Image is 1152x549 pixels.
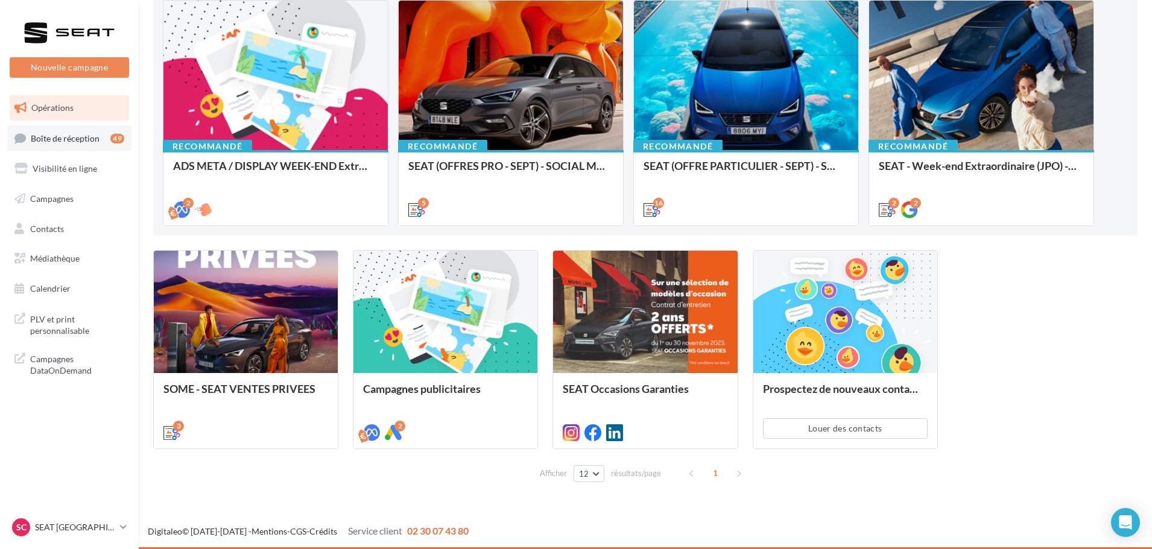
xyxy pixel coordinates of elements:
span: © [DATE]-[DATE] - - - [148,526,469,536]
a: PLV et print personnalisable [7,306,131,342]
div: Recommandé [633,140,723,153]
span: Contacts [30,223,64,233]
a: Campagnes [7,186,131,212]
button: Louer des contacts [763,418,928,439]
div: 5 [418,198,429,209]
span: Visibilité en ligne [33,163,97,174]
span: PLV et print personnalisable [30,311,124,337]
div: 2 [394,421,405,431]
div: SEAT Occasions Garanties [563,383,727,407]
div: Open Intercom Messenger [1111,508,1140,537]
a: Opérations [7,95,131,121]
button: 12 [574,465,604,482]
div: Prospectez de nouveaux contacts [763,383,928,407]
a: Campagnes DataOnDemand [7,346,131,381]
div: ADS META / DISPLAY WEEK-END Extraordinaire (JPO) Septembre 2025 [173,160,378,184]
div: SEAT (OFFRES PRO - SEPT) - SOCIAL MEDIA [408,160,613,184]
a: Calendrier [7,276,131,301]
a: Boîte de réception49 [7,125,131,151]
div: Recommandé [869,140,958,153]
div: 16 [653,198,664,209]
div: 2 [183,198,194,209]
span: 1 [706,463,725,483]
a: Visibilité en ligne [7,156,131,181]
a: SC SEAT [GEOGRAPHIC_DATA] [10,516,129,539]
span: Opérations [31,102,74,113]
a: Contacts [7,216,131,242]
div: SOME - SEAT VENTES PRIVEES [163,383,328,407]
span: résultats/page [611,468,661,479]
a: Crédits [309,526,337,536]
span: 02 30 07 43 80 [407,525,469,536]
span: Afficher [540,468,567,479]
a: Mentions [252,526,287,536]
a: CGS [290,526,306,536]
div: 2 [910,198,921,209]
div: 2 [888,198,899,209]
div: SEAT (OFFRE PARTICULIER - SEPT) - SOCIAL MEDIA [644,160,849,184]
div: 49 [110,134,124,143]
div: 3 [173,421,184,431]
span: Boîte de réception [31,133,100,143]
div: Recommandé [163,140,252,153]
div: Recommandé [398,140,487,153]
span: Calendrier [30,283,71,293]
button: Nouvelle campagne [10,57,129,78]
span: SC [16,521,27,533]
span: Campagnes [30,193,74,204]
div: SEAT - Week-end Extraordinaire (JPO) - GENERIQUE SEPT / OCTOBRE [879,160,1084,184]
p: SEAT [GEOGRAPHIC_DATA] [35,521,115,533]
span: Service client [348,525,402,536]
a: Digitaleo [148,526,182,536]
a: Médiathèque [7,246,131,271]
span: Campagnes DataOnDemand [30,351,124,377]
span: 12 [579,469,589,478]
div: Campagnes publicitaires [363,383,528,407]
span: Médiathèque [30,253,80,263]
